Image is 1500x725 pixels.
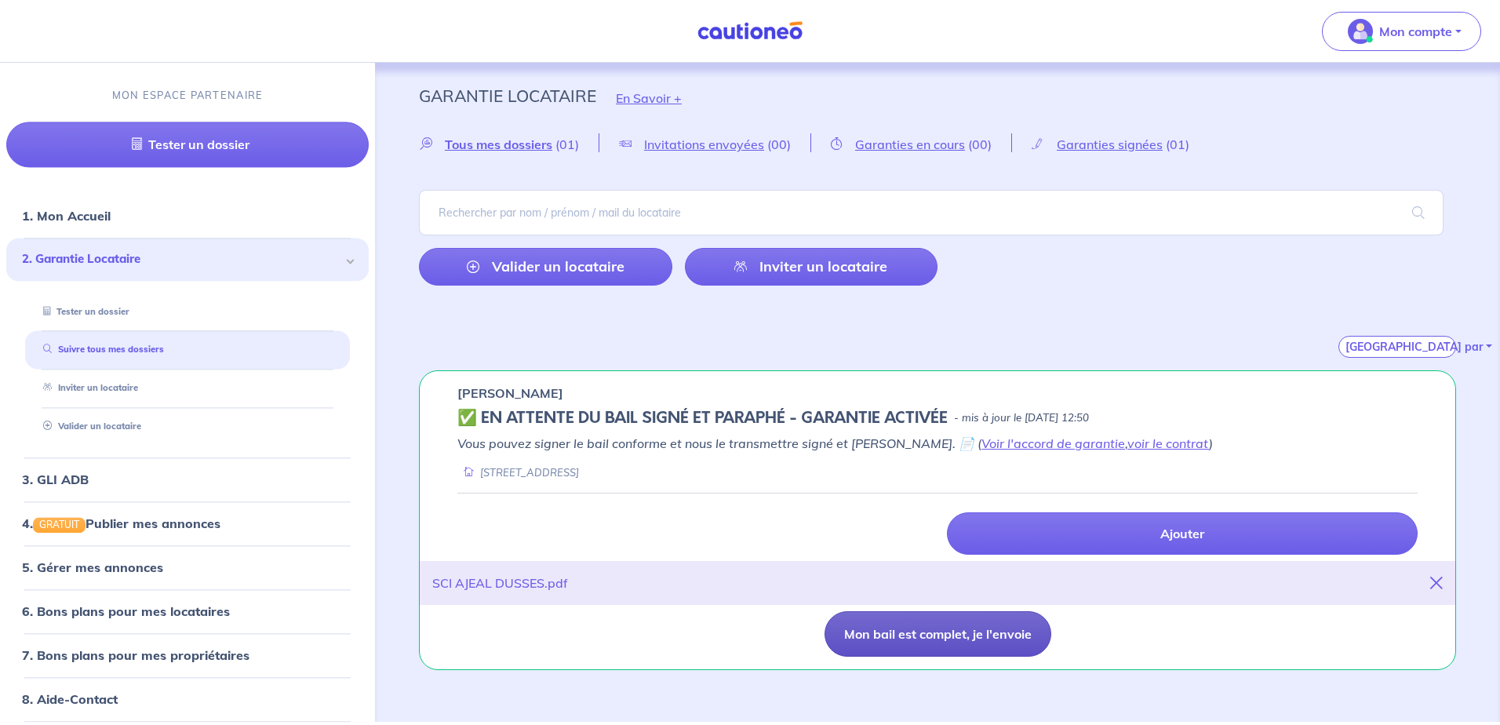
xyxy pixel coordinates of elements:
[825,611,1051,657] button: Mon bail est complet, je l'envoie
[419,137,599,151] a: Tous mes dossiers(01)
[6,596,369,627] div: 6. Bons plans pour mes locataires
[457,384,563,403] p: [PERSON_NAME]
[555,137,579,152] span: (01)
[419,248,672,286] a: Valider un locataire
[6,639,369,671] div: 7. Bons plans pour mes propriétaires
[22,516,220,531] a: 4.GRATUITPublier mes annonces
[1322,12,1481,51] button: illu_account_valid_menu.svgMon compte
[947,512,1418,555] a: Ajouter
[685,248,938,286] a: Inviter un locataire
[37,421,141,432] a: Valider un locataire
[457,409,948,428] h5: ✅️️️ EN ATTENTE DU BAIL SIGNÉ ET PARAPHÉ - GARANTIE ACTIVÉE
[37,344,164,355] a: Suivre tous mes dossiers
[855,137,965,152] span: Garanties en cours
[22,472,89,487] a: 3. GLI ADB
[37,383,138,394] a: Inviter un locataire
[25,299,350,325] div: Tester un dossier
[1057,137,1163,152] span: Garanties signées
[112,88,264,103] p: MON ESPACE PARTENAIRE
[954,410,1089,426] p: - mis à jour le [DATE] 12:50
[37,306,129,317] a: Tester un dossier
[25,414,350,439] div: Valider un locataire
[968,137,992,152] span: (00)
[596,75,701,121] button: En Savoir +
[419,82,596,110] p: Garantie Locataire
[25,337,350,363] div: Suivre tous mes dossiers
[6,239,369,282] div: 2. Garantie Locataire
[1430,577,1443,589] i: close-button-title
[22,251,341,269] span: 2. Garantie Locataire
[1393,191,1444,235] span: search
[1012,137,1209,151] a: Garanties signées(01)
[644,137,764,152] span: Invitations envoyées
[457,409,1418,428] div: state: CONTRACT-SIGNED, Context: FINISHED,IS-GL-CAUTION
[457,435,1213,451] em: Vous pouvez signer le bail conforme et nous le transmettre signé et [PERSON_NAME]. 📄 ( , )
[6,122,369,168] a: Tester un dossier
[6,464,369,495] div: 3. GLI ADB
[1166,137,1189,152] span: (01)
[22,603,230,619] a: 6. Bons plans pour mes locataires
[22,209,111,224] a: 1. Mon Accueil
[22,691,118,707] a: 8. Aide-Contact
[6,683,369,715] div: 8. Aide-Contact
[22,559,163,575] a: 5. Gérer mes annonces
[599,137,810,151] a: Invitations envoyées(00)
[445,137,552,152] span: Tous mes dossiers
[457,465,579,480] div: [STREET_ADDRESS]
[22,647,249,663] a: 7. Bons plans pour mes propriétaires
[6,508,369,539] div: 4.GRATUITPublier mes annonces
[767,137,791,152] span: (00)
[1348,19,1373,44] img: illu_account_valid_menu.svg
[432,574,568,592] div: SCI AJEAL DUSSES.pdf
[25,376,350,402] div: Inviter un locataire
[6,552,369,583] div: 5. Gérer mes annonces
[691,21,809,41] img: Cautioneo
[1338,336,1456,358] button: [GEOGRAPHIC_DATA] par
[1127,435,1209,451] a: voir le contrat
[6,201,369,232] div: 1. Mon Accueil
[1160,526,1204,541] p: Ajouter
[811,137,1011,151] a: Garanties en cours(00)
[419,190,1444,235] input: Rechercher par nom / prénom / mail du locataire
[981,435,1125,451] a: Voir l'accord de garantie
[1379,22,1452,41] p: Mon compte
